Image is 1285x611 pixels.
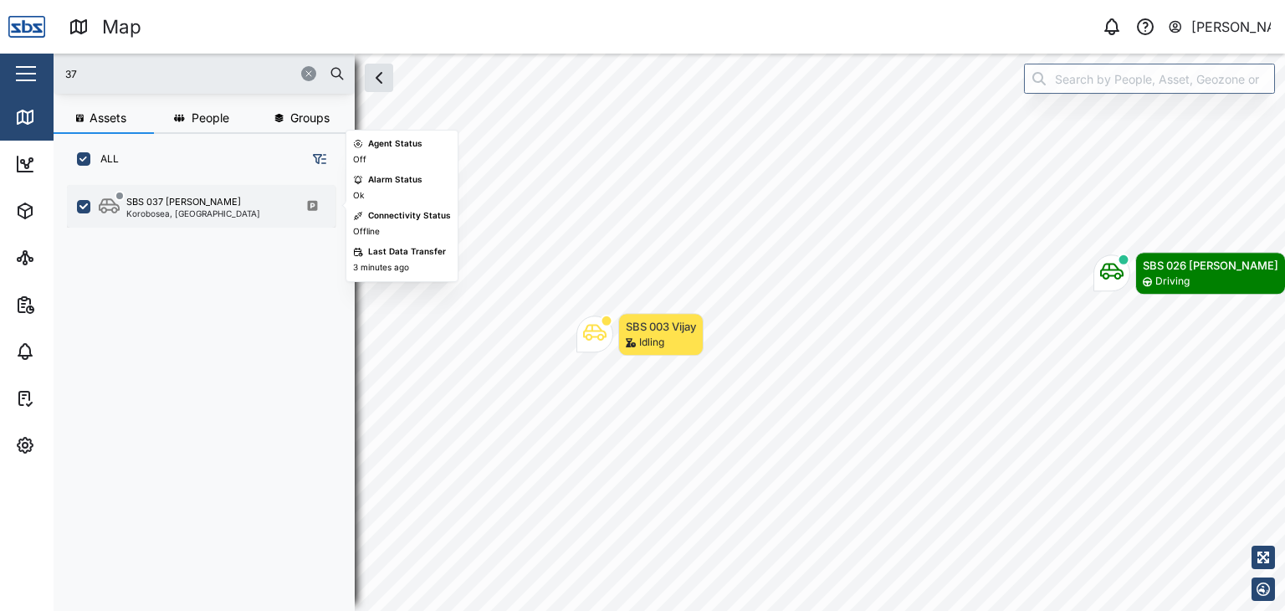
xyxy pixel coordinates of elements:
div: Dashboard [44,155,119,173]
div: Idling [639,335,664,351]
div: SBS 026 [PERSON_NAME] [1143,257,1278,274]
div: Alarm Status [368,173,422,187]
div: Alarms [44,342,95,361]
input: Search assets or drivers [64,61,345,86]
label: ALL [90,152,119,166]
div: [PERSON_NAME] [1191,17,1272,38]
span: Assets [90,112,126,124]
div: Ok [353,189,364,203]
div: 3 minutes ago [353,261,409,275]
div: Map [102,13,141,42]
div: Sites [44,249,84,267]
div: Agent Status [368,137,422,151]
div: Off [353,153,366,167]
div: Last Data Transfer [368,245,446,259]
div: SBS 037 [PERSON_NAME] [126,195,241,209]
button: [PERSON_NAME] [1167,15,1272,39]
img: Main Logo [8,8,45,45]
div: grid [67,179,354,598]
div: Offline [353,225,380,239]
canvas: Map [54,54,1285,611]
div: Korobosea, [GEOGRAPHIC_DATA] [126,209,260,218]
span: Groups [290,112,330,124]
div: Connectivity Status [368,209,451,223]
div: Settings [44,436,103,454]
div: Map [44,108,81,126]
div: Map marker [576,313,704,356]
input: Search by People, Asset, Geozone or Place [1024,64,1275,94]
div: SBS 003 Vijay [626,318,696,335]
span: People [192,112,229,124]
div: Assets [44,202,95,220]
div: Reports [44,295,100,314]
div: Tasks [44,389,90,408]
div: Driving [1155,274,1190,290]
